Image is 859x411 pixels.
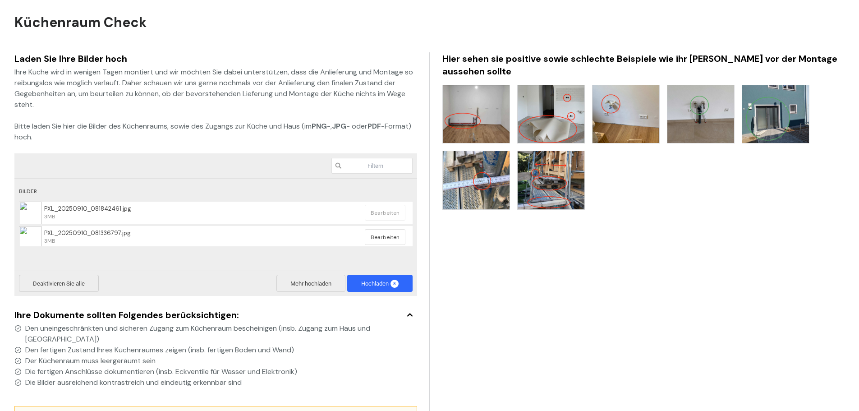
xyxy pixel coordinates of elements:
span: Den fertigen Zustand Ihres Küchenraumes zeigen (insb. fertigen Boden und Wand) [25,345,417,356]
strong: PNG [312,121,327,131]
span: PXL_20250910_081842461.jpg [41,205,365,220]
span: Die fertigen Anschlüsse dokumentieren (insb. Eckventile für Wasser und Elektronik) [25,366,417,377]
span: 3MB [44,237,55,245]
div: Bilder [19,183,413,200]
img: 2d32ce14-4099-46f2-ae77-919e123fb9ab [19,226,41,249]
img: /images/kpu/kpu-7.jpg [518,151,584,209]
span: Den uneingeschränkten und sicheren Zugang zum Küchenraum bescheinigen (insb. Zugang zum Haus und ... [25,323,417,345]
span: 3MB [44,213,55,220]
span: Der Küchenraum muss leergeräumt sein [25,356,417,366]
div: Ihre Küche wird in wenigen Tagen montiert und wir möchten Sie dabei unterstützen, dass die Anlief... [14,67,417,143]
img: /images/kpu/kpu-4.jpg [667,85,734,143]
span: Bearbeiten [365,229,405,245]
img: /images/kpu/kpu-1.jpg [443,85,510,143]
span: Bearbeiten [365,205,405,221]
span: PXL_20250910_081336797.jpg [44,229,131,237]
strong: JPG [332,121,346,131]
div: Laden Sie Ihre Bilder hoch [14,52,417,65]
div: Ihre Dokumente sollten Folgendes berücksichtigen: [14,309,417,321]
span: Mehr hochladen [276,275,345,292]
span: Deaktivieren Sie alle [19,275,99,292]
span: 8 [390,280,399,288]
img: /images/kpu/kpu-3.jpg [593,85,659,143]
span: Die Bilder ausreichend kontrastreich und eindeutig erkennbar sind [25,377,417,388]
img: /images/kpu/kpu-2.jpg [518,85,584,143]
span: Hochladen [361,280,399,287]
span: Hochladen [347,275,413,292]
img: ccefa926-5778-4fe0-9f0d-8da4d91c76df [19,202,41,224]
div: Hier sehen sie positive sowie schlechte Beispiele wie ihr [PERSON_NAME] vor der Montage aussehen ... [442,52,845,78]
input: Filtern [331,158,413,174]
strong: PDF [367,121,381,131]
img: /images/kpu/kpu-5.jpg [742,85,809,143]
span: PXL_20250910_081336797.jpg [41,230,365,245]
img: /images/kpu/kpu-6.jpg [443,151,510,209]
h2: Küchenraum Check [14,14,152,31]
span: PXL_20250910_081842461.jpg [44,205,131,212]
